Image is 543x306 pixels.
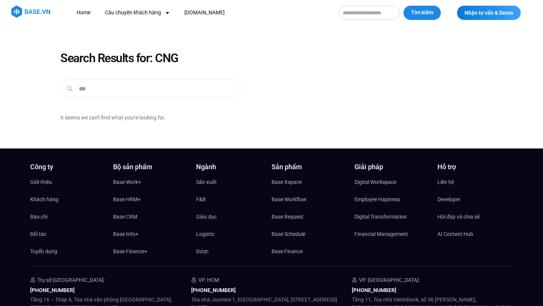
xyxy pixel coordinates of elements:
span: Base Finance+ [113,246,147,257]
a: F&B [196,194,271,205]
span: Base Request [271,211,304,222]
h4: Bộ sản phẩm [113,164,189,170]
a: [PHONE_NUMBER] [191,287,236,293]
a: Base Finance [271,246,347,257]
span: Dược [196,246,209,257]
a: Liên hệ [437,176,513,188]
a: Nhận tư vấn & Demo [457,6,521,20]
a: [DOMAIN_NAME] [179,6,230,20]
nav: Menu [71,6,331,20]
a: Base Workflow [271,194,347,205]
a: [PHONE_NUMBER] [30,287,75,293]
a: Khách hàng [30,194,106,205]
span: Sản xuất [196,176,217,188]
span: Logistic [196,228,215,240]
span: Employee Hapiness [354,194,400,205]
span: Financial Management [354,228,408,240]
a: Base Xspace [271,176,347,188]
h4: Hỗ trợ [437,164,513,170]
a: Giới thiệu [30,176,106,188]
a: Digital Workspace [354,176,430,188]
a: Báo chí [30,211,106,222]
span: Tìm kiếm [411,9,433,17]
span: Base Info+ [113,228,138,240]
a: Giáo dục [196,211,271,222]
a: Financial Management [354,228,430,240]
span: Liên hệ [437,176,454,188]
span: Đối tác [30,228,46,240]
span: AI Content Hub [437,228,473,240]
a: Base Finance+ [113,246,189,257]
h4: Ngành [196,164,271,170]
span: Giới thiệu [30,176,52,188]
div: It seems we can't find what you're looking for. [60,113,195,122]
span: Developer [437,194,460,205]
span: Khách hàng [30,194,58,205]
span: Base CRM [113,211,137,222]
span: Nhận tư vấn & Demo [465,10,513,15]
span: Digital Workspace [354,176,396,188]
a: Base Info+ [113,228,189,240]
span: Base Finance [271,246,303,257]
span: Base Xspace [271,176,302,188]
a: Base Schedule [271,228,347,240]
span: Báo chí [30,211,48,222]
span: Base Workflow [271,194,307,205]
a: Base Work+ [113,176,189,188]
span: VP. [GEOGRAPHIC_DATA]: [359,277,420,283]
span: Base Work+ [113,176,141,188]
a: Employee Hapiness [354,194,430,205]
h4: Giải pháp [354,164,430,170]
a: Home [71,6,96,20]
a: Câu chuyện khách hàng [99,6,176,20]
span: Tuyển dụng [30,246,57,257]
a: Hỏi đáp và chia sẻ [437,211,513,222]
a: [PHONE_NUMBER] [352,287,396,293]
a: Digital Transformation [354,211,430,222]
span: VP. HCM: [198,277,220,283]
a: Base Request [271,211,347,222]
button: Tìm kiếm [403,6,441,20]
h4: Công ty [30,164,106,170]
h4: Sản phẩm [271,164,347,170]
span: Hỏi đáp và chia sẻ [437,211,480,222]
a: Developer [437,194,513,205]
span: Giáo dục [196,211,217,222]
span: F&B [196,194,206,205]
span: Base HRM+ [113,194,141,205]
span: Base Schedule [271,228,305,240]
span: Trụ sở [GEOGRAPHIC_DATA]: [37,277,105,283]
a: Base HRM+ [113,194,189,205]
span: Digital Transformation [354,211,407,222]
a: Sản xuất [196,176,271,188]
a: AI Content Hub [437,228,513,240]
h1: Search Results for: CNG [60,52,483,64]
a: Logistic [196,228,271,240]
a: Tuyển dụng [30,246,106,257]
a: Base CRM [113,211,189,222]
a: Đối tác [30,228,106,240]
a: Dược [196,246,271,257]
